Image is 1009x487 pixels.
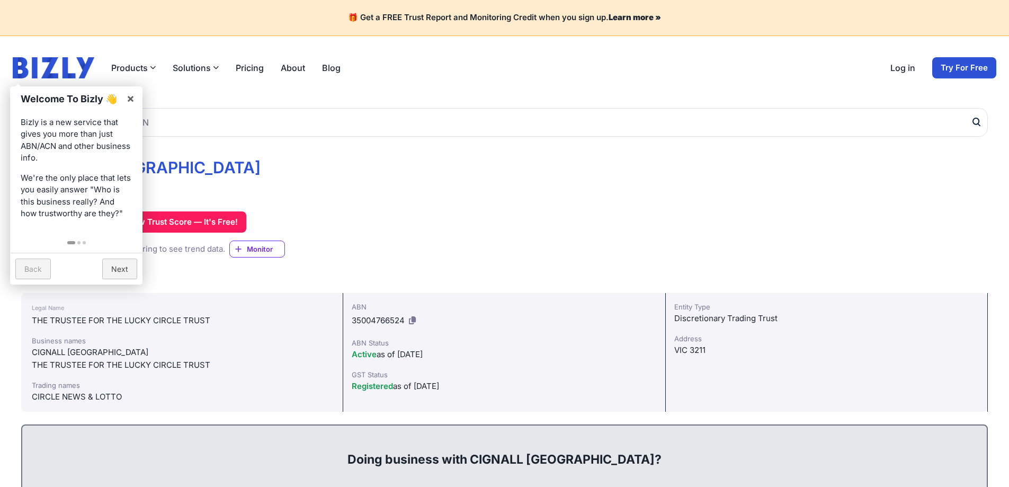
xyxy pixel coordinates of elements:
p: We're the only place that lets you easily answer "Who is this business really? And how trustworth... [21,172,132,220]
h1: Welcome To Bizly 👋 [21,92,121,106]
a: Back [15,259,51,279]
a: × [119,86,142,110]
a: Next [102,259,137,279]
p: Bizly is a new service that gives you more than just ABN/ACN and other business info. [21,117,132,164]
